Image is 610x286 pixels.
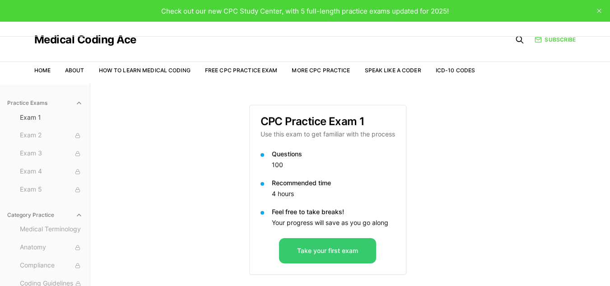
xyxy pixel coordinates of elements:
a: More CPC Practice [292,67,350,74]
span: Exam 5 [20,185,83,195]
a: Medical Coding Ace [34,34,136,45]
button: Take your first exam [279,238,376,263]
p: 4 hours [272,189,395,198]
button: Category Practice [4,208,86,222]
a: Free CPC Practice Exam [205,67,278,74]
p: 100 [272,160,395,169]
button: Exam 4 [16,164,86,179]
span: Exam 2 [20,131,83,141]
button: Anatomy [16,240,86,255]
h3: CPC Practice Exam 1 [261,116,395,127]
span: Exam 1 [20,113,83,122]
button: Exam 3 [16,146,86,161]
p: Questions [272,150,395,159]
a: Home [34,67,51,74]
p: Recommended time [272,178,395,188]
p: Your progress will save as you go along [272,218,395,227]
button: Practice Exams [4,96,86,110]
button: Exam 2 [16,128,86,143]
button: Medical Terminology [16,222,86,237]
span: Medical Terminology [20,225,83,234]
a: About [65,67,84,74]
span: Anatomy [20,243,83,253]
span: Check out our new CPC Study Center, with 5 full-length practice exams updated for 2025! [161,7,449,15]
button: Exam 1 [16,110,86,125]
button: close [592,4,606,18]
span: Compliance [20,261,83,271]
a: Subscribe [535,36,576,44]
a: How to Learn Medical Coding [99,67,191,74]
a: ICD-10 Codes [436,67,475,74]
button: Exam 5 [16,183,86,197]
button: Compliance [16,258,86,273]
span: Exam 4 [20,167,83,177]
span: Exam 3 [20,149,83,159]
p: Feel free to take breaks! [272,207,395,216]
p: Use this exam to get familiar with the process [261,130,395,139]
a: Speak Like a Coder [365,67,421,74]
